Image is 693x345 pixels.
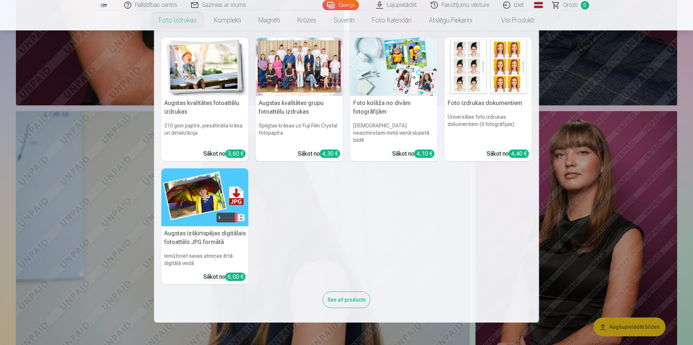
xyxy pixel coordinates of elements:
[161,38,249,161] a: Augstas kvalitātes fotoattēlu izdrukasAugstas kvalitātes fotoattēlu izdrukas210 gsm papīrs, piesā...
[350,38,438,96] img: Foto kolāža no divām fotogrāfijām
[161,168,249,227] img: Augstas izšķirtspējas digitālais fotoattēls JPG formātā
[161,168,249,285] a: Augstas izšķirtspējas digitālais fotoattēls JPG formātāAugstas izšķirtspējas digitālais fotoattēl...
[298,150,340,158] div: Sākot no
[205,10,250,30] a: Komplekti
[323,291,371,308] div: See all products
[325,10,363,30] a: Suvenīri
[445,110,532,147] h6: Universālas foto izdrukas dokumentiem (6 fotogrāfijas)
[225,273,246,281] div: 6,00 €
[161,226,249,249] h5: Augstas izšķirtspējas digitālais fotoattēls JPG formātā
[161,38,249,96] img: Augstas kvalitātes fotoattēlu izdrukas
[481,10,543,30] a: Visi produkti
[350,96,438,119] h5: Foto kolāža no divām fotogrāfijām
[323,295,371,303] a: See all products
[563,1,578,9] span: Grozs
[250,10,289,30] a: Magnēti
[414,150,435,158] div: 4,10 €
[225,150,246,158] div: 3,60 €
[203,273,246,281] div: Sākot no
[350,38,438,161] a: Foto kolāža no divām fotogrāfijāmFoto kolāža no divām fotogrāfijām[DEMOGRAPHIC_DATA] neaizmirstam...
[256,96,343,119] h5: Augstas kvalitātes grupu fotoattēlu izdrukas
[100,3,108,7] img: /fa1
[320,150,340,158] div: 4,30 €
[509,150,529,158] div: 4,40 €
[289,10,325,30] a: Krūzes
[420,10,481,30] a: Atslēgu piekariņi
[487,150,529,158] div: Sākot no
[161,119,249,147] h6: 210 gsm papīrs, piesātināta krāsa un detalizācija
[256,119,343,147] h6: Spilgtas krāsas uz Fuji Film Crystal fotopapīra
[445,38,532,161] a: Foto izdrukas dokumentiemFoto izdrukas dokumentiemUniversālas foto izdrukas dokumentiem (6 fotogr...
[581,1,589,9] span: 0
[256,38,343,161] a: Augstas kvalitātes grupu fotoattēlu izdrukasSpilgtas krāsas uz Fuji Film Crystal fotopapīraSākot ...
[392,150,435,158] div: Sākot no
[363,10,420,30] a: Foto kalendāri
[445,38,532,96] img: Foto izdrukas dokumentiem
[445,96,532,110] h5: Foto izdrukas dokumentiem
[150,10,205,30] a: Foto izdrukas
[161,249,249,270] h6: Iemūžiniet savas atmiņas ērtā digitālā veidā
[161,96,249,119] h5: Augstas kvalitātes fotoattēlu izdrukas
[350,119,438,147] h6: [DEMOGRAPHIC_DATA] neaizmirstami mirkļi vienā skaistā bildē
[203,150,246,158] div: Sākot no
